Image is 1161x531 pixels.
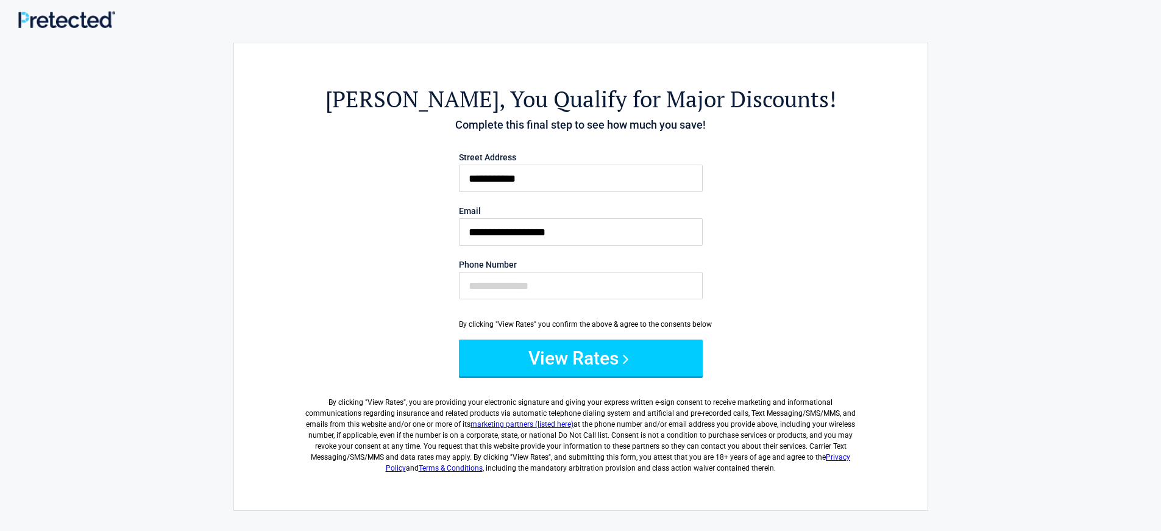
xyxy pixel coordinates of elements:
span: View Rates [367,398,403,407]
a: Terms & Conditions [419,464,483,472]
label: Phone Number [459,260,703,269]
h2: , You Qualify for Major Discounts! [301,84,861,114]
img: Main Logo [18,11,115,29]
label: Email [459,207,703,215]
span: [PERSON_NAME] [325,84,499,114]
label: By clicking " ", you are providing your electronic signature and giving your express written e-si... [301,387,861,474]
div: By clicking "View Rates" you confirm the above & agree to the consents below [459,319,703,330]
button: View Rates [459,340,703,376]
h4: Complete this final step to see how much you save! [301,117,861,133]
a: marketing partners (listed here) [470,420,573,429]
label: Street Address [459,153,703,162]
